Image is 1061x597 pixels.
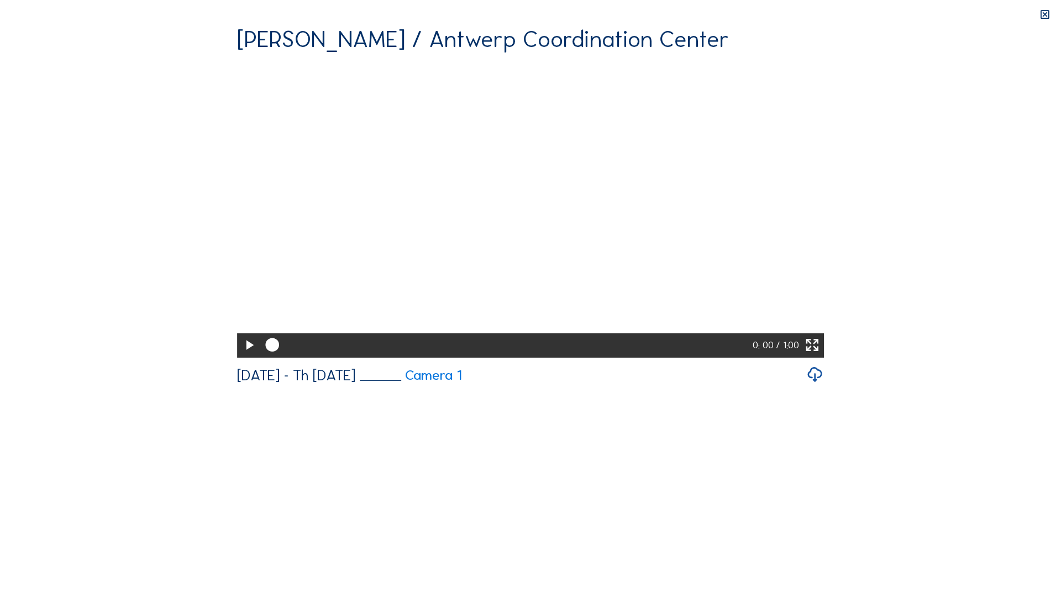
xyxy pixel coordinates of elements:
[237,62,824,355] video: Your browser does not support the video tag.
[776,333,799,357] div: / 1:00
[237,368,355,383] div: [DATE] - Th [DATE]
[360,368,463,382] a: Camera 1
[237,28,729,51] div: [PERSON_NAME] / Antwerp Coordination Center
[753,333,776,357] div: 0: 00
